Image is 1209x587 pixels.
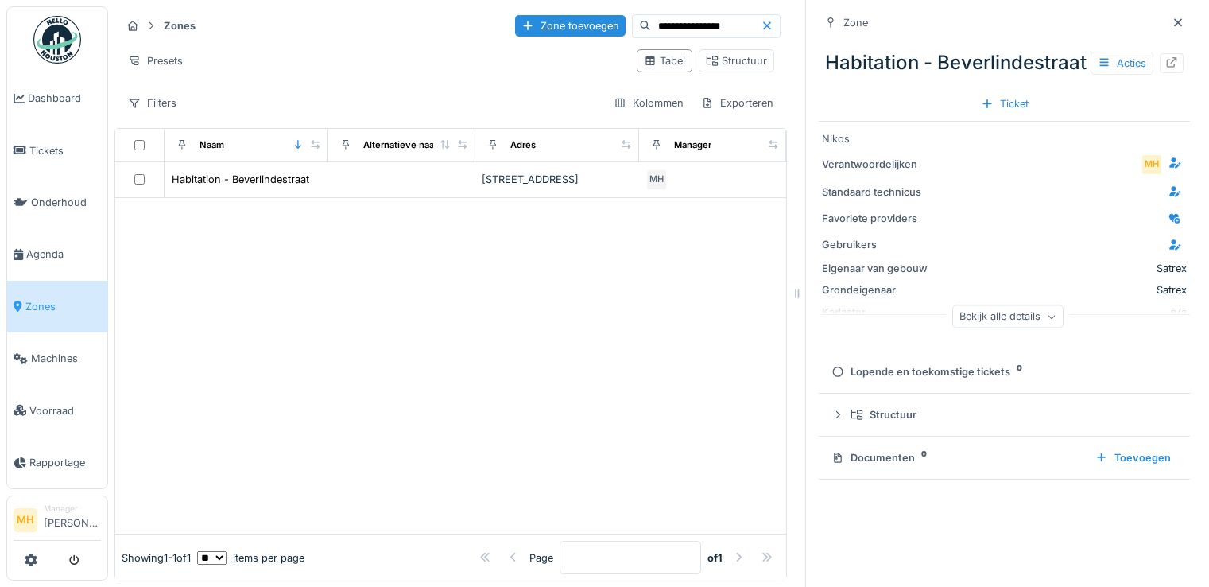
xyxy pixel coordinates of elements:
div: [STREET_ADDRESS] [482,172,633,187]
strong: Zones [157,18,202,33]
a: MH Manager[PERSON_NAME] [14,503,101,541]
summary: Lopende en toekomstige tickets0 [825,357,1184,387]
span: Zones [25,299,101,314]
div: Kolommen [606,91,691,115]
img: Badge_color-CXgf-gQk.svg [33,16,81,64]
div: Gebruikers [822,237,941,252]
div: Habitation - Beverlindestraat [819,42,1190,84]
a: Zones [7,281,107,332]
div: Adres [510,138,536,152]
div: Lopende en toekomstige tickets [831,364,1171,379]
a: Voorraad [7,384,107,436]
div: Satrex [1157,261,1187,276]
span: Onderhoud [31,195,101,210]
div: Standaard technicus [822,185,941,200]
li: MH [14,508,37,532]
span: Rapportage [29,455,101,470]
a: Tickets [7,124,107,176]
div: Nikos [822,131,1187,146]
div: Structuur [706,53,767,68]
div: Presets [121,49,190,72]
div: Toevoegen [1089,447,1177,468]
span: Agenda [26,247,101,262]
div: Alternatieve naam [363,138,442,152]
div: Zone [843,15,868,30]
div: Verantwoordelijken [822,157,941,172]
div: Manager [674,138,711,152]
div: Ticket [975,93,1035,115]
div: Zone toevoegen [515,15,626,37]
span: Voorraad [29,403,101,418]
div: Documenten [831,450,1083,465]
a: Agenda [7,228,107,280]
div: Eigenaar van gebouw [822,261,941,276]
span: Machines [31,351,101,366]
div: items per page [197,550,304,566]
a: Rapportage [7,437,107,488]
span: Tickets [29,143,101,158]
span: Dashboard [28,91,101,106]
div: Favoriete providers [822,211,941,226]
strong: of 1 [707,550,723,566]
a: Onderhoud [7,177,107,228]
li: [PERSON_NAME] [44,503,101,537]
div: Tabel [644,53,685,68]
div: Filters [121,91,184,115]
a: Machines [7,332,107,384]
div: Habitation - Beverlindestraat [172,172,309,187]
a: Dashboard [7,72,107,124]
div: Acties [1091,52,1153,75]
div: Grondeigenaar [822,282,941,297]
div: Showing 1 - 1 of 1 [122,550,191,566]
div: Bekijk alle details [952,305,1064,328]
div: Satrex [947,282,1187,297]
summary: Documenten0Toevoegen [825,443,1184,472]
div: Manager [44,503,101,515]
div: Structuur [851,407,1171,422]
div: MH [645,169,668,191]
div: Exporteren [694,91,781,115]
div: MH [1141,154,1163,176]
summary: Structuur [825,400,1184,430]
div: Page [529,550,553,566]
div: Naam [200,138,224,152]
